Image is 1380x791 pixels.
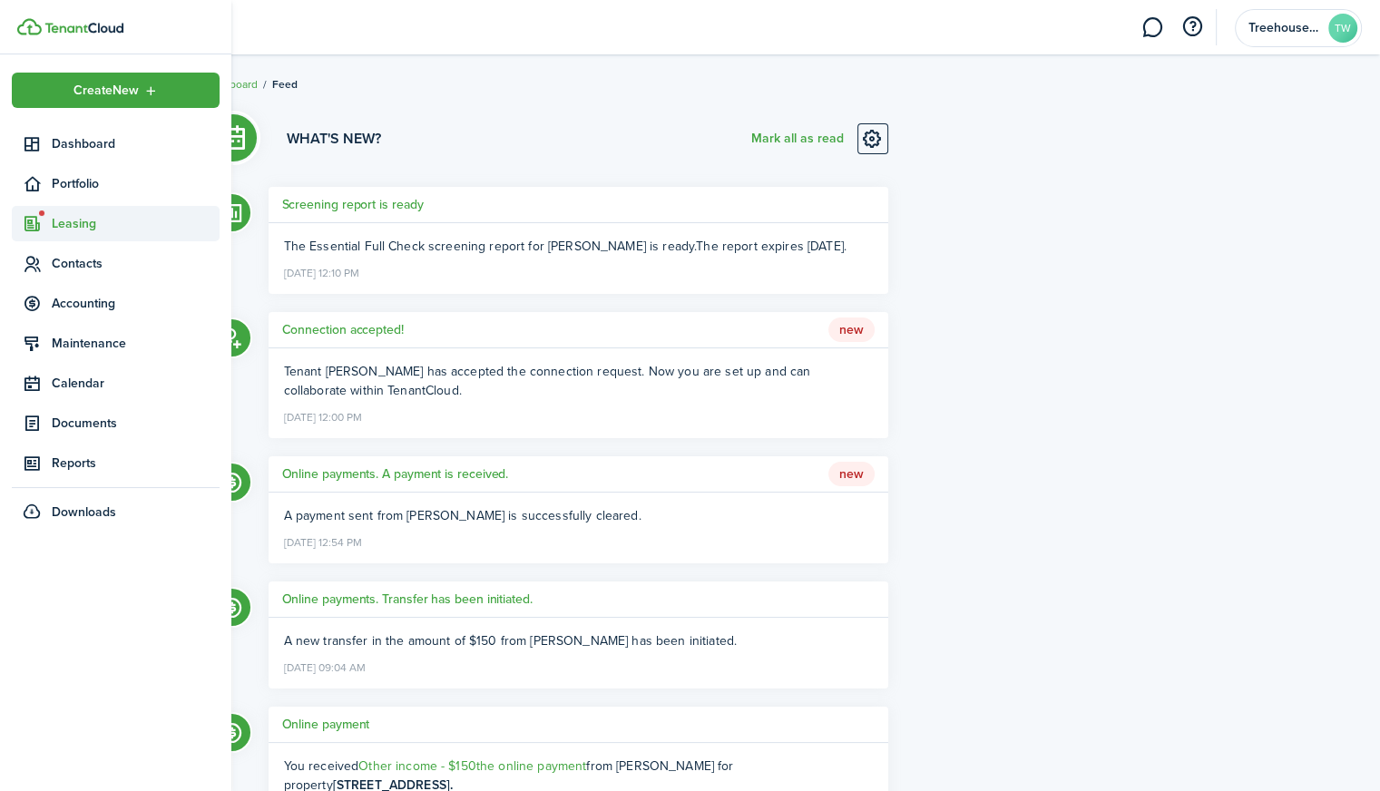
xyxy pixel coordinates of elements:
span: A payment sent from [PERSON_NAME] is successfully cleared. [284,506,641,525]
span: A new transfer in the amount of $150 from [PERSON_NAME] has been initiated. [284,631,738,650]
span: Leasing [52,214,220,233]
img: TenantCloud [44,23,123,34]
button: Mark all as read [751,123,844,154]
ng-component: The Essential Full Check screening report for [PERSON_NAME] is ready. The report expires [DATE]. [284,237,847,256]
img: TenantCloud [17,18,42,35]
button: Open resource center [1177,12,1208,43]
span: Tenant [PERSON_NAME] has accepted the connection request. Now you are set up and can collaborate ... [284,362,811,400]
h5: Connection accepted! [282,320,404,339]
span: Contacts [52,254,220,273]
avatar-text: TW [1328,14,1357,43]
a: Dashboard [12,126,220,161]
span: New [828,317,875,343]
span: Dashboard [52,134,220,153]
h5: Online payments. A payment is received. [282,464,509,483]
time: [DATE] 09:04 AM [284,654,366,678]
span: Documents [52,414,220,433]
span: New [828,462,875,487]
span: Accounting [52,294,220,313]
button: Open menu [12,73,220,108]
span: Reports [52,454,220,473]
h5: Online payments. Transfer has been initiated. [282,590,533,609]
span: Downloads [52,503,116,522]
time: [DATE] 12:00 PM [284,404,362,427]
span: Create New [73,84,139,97]
a: Reports [12,445,220,481]
a: Messaging [1135,5,1170,51]
span: Calendar [52,374,220,393]
span: Treehouse Wealth Management [1248,22,1321,34]
span: Other income - $150 [358,757,476,776]
span: Maintenance [52,334,220,353]
a: Other income - $150the online payment [358,757,586,776]
span: Portfolio [52,174,220,193]
h5: Online payment [282,715,370,734]
time: [DATE] 12:54 PM [284,529,362,552]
